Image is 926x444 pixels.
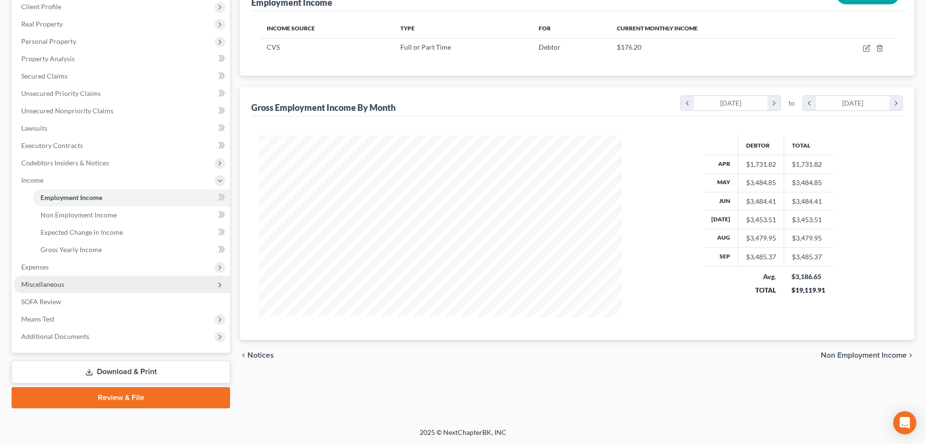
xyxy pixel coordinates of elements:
[694,96,768,110] div: [DATE]
[821,351,914,359] button: Non Employment Income chevron_right
[681,96,694,110] i: chevron_left
[704,174,738,192] th: May
[746,252,776,262] div: $3,485.37
[41,245,102,254] span: Gross Yearly Income
[33,224,230,241] a: Expected Change in Income
[251,102,395,113] div: Gross Employment Income By Month
[12,387,230,408] a: Review & File
[784,192,833,210] td: $3,484.41
[21,72,68,80] span: Secured Claims
[784,229,833,247] td: $3,479.95
[889,96,902,110] i: chevron_right
[21,263,49,271] span: Expenses
[784,248,833,266] td: $3,485.37
[247,351,274,359] span: Notices
[21,315,54,323] span: Means Test
[33,241,230,258] a: Gross Yearly Income
[746,272,776,282] div: Avg.
[893,411,916,434] div: Open Intercom Messenger
[41,211,117,219] span: Non Employment Income
[803,96,816,110] i: chevron_left
[746,233,776,243] div: $3,479.95
[746,285,776,295] div: TOTAL
[14,85,230,102] a: Unsecured Priority Claims
[400,43,451,51] span: Full or Part Time
[14,50,230,67] a: Property Analysis
[746,178,776,188] div: $3,484.85
[240,351,247,359] i: chevron_left
[704,192,738,210] th: Jun
[21,332,89,340] span: Additional Documents
[21,297,61,306] span: SOFA Review
[791,285,825,295] div: $19,119.91
[784,155,833,174] td: $1,731.82
[21,37,76,45] span: Personal Property
[738,135,784,155] th: Debtor
[21,141,83,149] span: Executory Contracts
[14,102,230,120] a: Unsecured Nonpriority Claims
[746,160,776,169] div: $1,731.82
[539,25,551,32] span: For
[267,43,280,51] span: CVS
[821,351,907,359] span: Non Employment Income
[746,215,776,225] div: $3,453.51
[21,107,113,115] span: Unsecured Nonpriority Claims
[21,89,101,97] span: Unsecured Priority Claims
[33,189,230,206] a: Employment Income
[14,293,230,310] a: SOFA Review
[907,351,914,359] i: chevron_right
[14,120,230,137] a: Lawsuits
[267,25,315,32] span: Income Source
[789,98,795,108] span: to
[617,25,698,32] span: Current Monthly Income
[240,351,274,359] button: chevron_left Notices
[539,43,560,51] span: Debtor
[784,135,833,155] th: Total
[12,361,230,383] a: Download & Print
[21,54,75,63] span: Property Analysis
[21,2,61,11] span: Client Profile
[41,228,123,236] span: Expected Change in Income
[746,197,776,206] div: $3,484.41
[21,159,109,167] span: Codebtors Insiders & Notices
[400,25,415,32] span: Type
[704,248,738,266] th: Sep
[33,206,230,224] a: Non Employment Income
[14,137,230,154] a: Executory Contracts
[14,67,230,85] a: Secured Claims
[816,96,890,110] div: [DATE]
[21,20,63,28] span: Real Property
[21,176,43,184] span: Income
[791,272,825,282] div: $3,186.65
[41,193,102,202] span: Employment Income
[617,43,641,51] span: $176.20
[704,229,738,247] th: Aug
[21,280,64,288] span: Miscellaneous
[704,155,738,174] th: Apr
[784,174,833,192] td: $3,484.85
[704,211,738,229] th: [DATE]
[767,96,780,110] i: chevron_right
[21,124,47,132] span: Lawsuits
[784,211,833,229] td: $3,453.51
